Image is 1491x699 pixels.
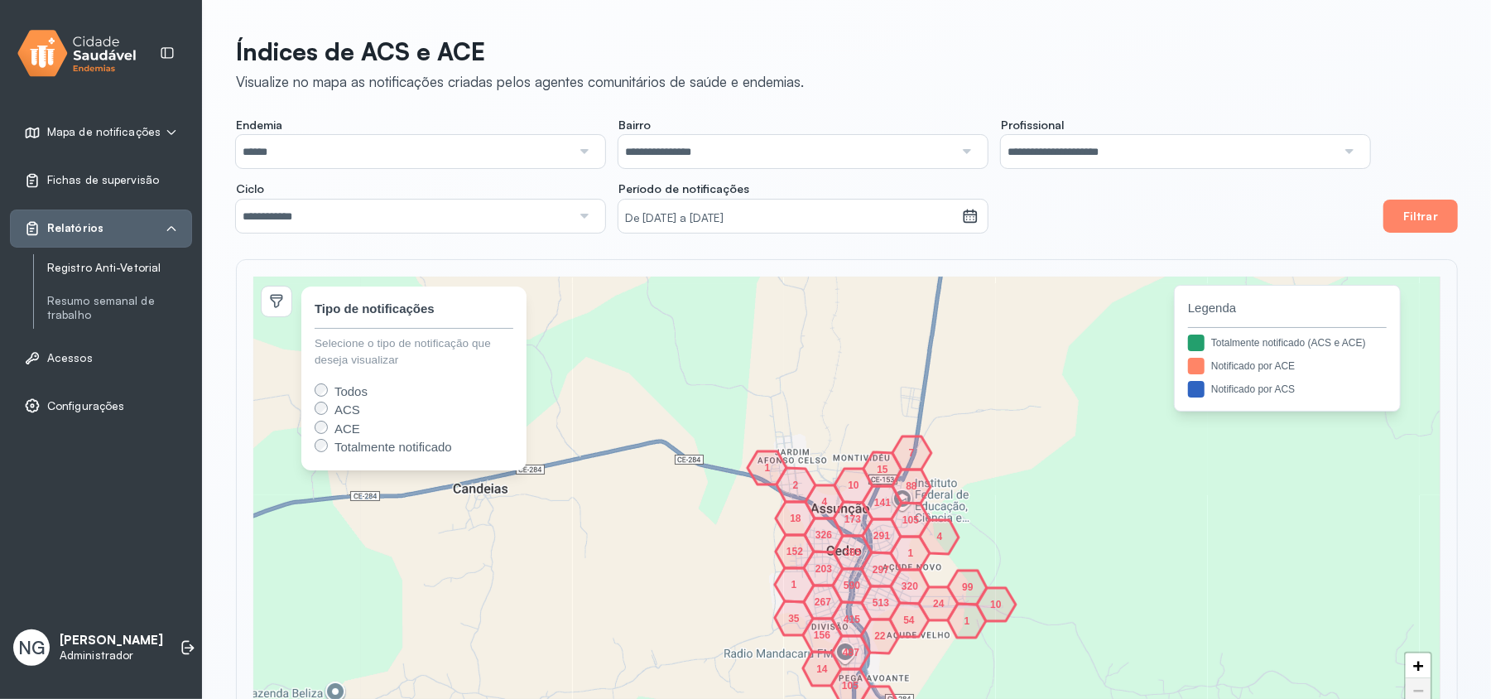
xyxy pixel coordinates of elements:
[625,210,955,227] small: De [DATE] a [DATE]
[47,294,192,322] a: Resumo semanal de trabalho
[820,497,830,507] div: 4
[818,597,828,607] div: 267
[904,615,914,625] div: 54
[789,614,799,624] div: 35
[848,514,858,524] div: 173
[47,221,103,235] span: Relatórios
[817,630,827,640] div: 156
[1211,335,1366,350] div: Totalmente notificado (ACS e ACE)
[60,648,163,663] p: Administrador
[876,565,886,575] div: 297
[60,633,163,648] p: [PERSON_NAME]
[847,581,857,591] div: 590
[334,422,360,436] span: ACE
[47,173,159,187] span: Fichas de supervisão
[790,547,800,557] div: 152
[315,335,513,369] div: Selecione o tipo de notificação que deseja visualizar
[47,399,124,413] span: Configurações
[24,349,178,366] a: Acessos
[817,664,827,674] div: 14
[762,463,772,473] div: 1
[846,648,856,658] div: 487
[935,532,945,542] div: 4
[906,548,916,558] div: 1
[791,480,801,490] div: 2
[906,515,916,525] div: 105
[47,261,192,275] a: Registro Anti-Vetorial
[1001,118,1064,133] span: Profissional
[17,27,137,80] img: logo.svg
[878,498,887,508] div: 141
[876,598,886,608] div: 513
[47,258,192,278] a: Registro Anti-Vetorial
[819,564,829,574] div: 203
[934,599,944,609] div: 24
[47,125,161,139] span: Mapa de notificações
[1211,382,1295,397] div: Notificado por ACS
[877,531,887,541] div: 291
[991,600,1001,610] div: 10
[315,300,435,319] div: Tipo de notificações
[847,615,857,624] div: 415
[848,547,858,557] div: 385
[47,351,93,365] span: Acessos
[791,513,801,523] div: 18
[1413,655,1424,676] span: +
[962,616,972,626] div: 1
[24,398,178,414] a: Configurações
[878,465,887,475] div: 15
[334,403,360,417] span: ACS
[907,481,916,491] div: 88
[1188,299,1387,318] span: Legenda
[905,581,915,591] div: 320
[907,448,916,458] div: 7
[789,580,799,590] div: 1
[18,637,45,658] span: NG
[334,384,368,398] span: Todos
[875,631,885,641] div: 22
[963,582,973,592] div: 99
[618,181,749,196] span: Período de notificações
[334,440,452,454] span: Totalmente notificado
[236,73,804,90] div: Visualize no mapa as notificações criadas pelos agentes comunitários de saúde e endemias.
[1211,359,1295,374] div: Notificado por ACE
[236,118,282,133] span: Endemia
[1406,653,1431,678] a: Zoom in
[819,530,829,540] div: 326
[849,480,859,490] div: 10
[236,181,264,196] span: Ciclo
[618,118,651,133] span: Bairro
[1383,200,1458,233] button: Filtrar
